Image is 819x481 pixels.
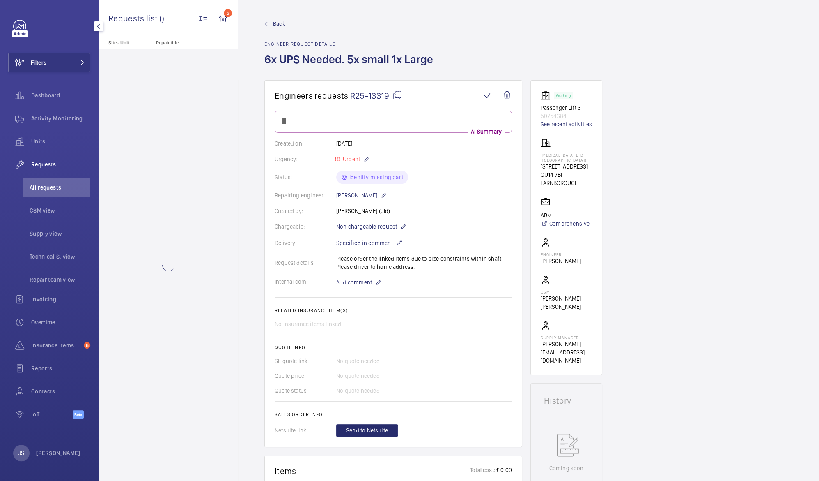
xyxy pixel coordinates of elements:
[541,340,592,365] p: [PERSON_NAME][EMAIL_ADDRESS][DOMAIN_NAME]
[31,295,90,303] span: Invoicing
[84,342,90,349] span: 5
[31,364,90,372] span: Reports
[541,104,592,112] p: Passenger Lift 3
[541,153,592,162] p: [MEDICAL_DATA] Ltd ([GEOGRAPHIC_DATA])
[541,252,581,257] p: Engineer
[549,464,583,472] p: Coming soon
[541,162,592,171] p: [STREET_ADDRESS]
[336,278,372,287] span: Add comment
[30,275,90,284] span: Repair team view
[273,20,285,28] span: Back
[544,397,589,405] h1: History
[31,160,90,169] span: Requests
[350,90,402,101] span: R25-13319
[31,137,90,146] span: Units
[8,53,90,72] button: Filters
[36,449,80,457] p: [PERSON_NAME]
[31,91,90,99] span: Dashboard
[99,40,153,46] p: Site - Unit
[73,410,84,419] span: Beta
[264,52,438,80] h1: 6x UPS Needed. 5x small 1x Large
[336,238,403,248] p: Specified in comment
[30,229,90,238] span: Supply view
[275,412,512,417] h2: Sales order info
[541,294,592,311] p: [PERSON_NAME] [PERSON_NAME]
[341,156,360,162] span: Urgent
[18,449,24,457] p: JS
[336,424,398,437] button: Send to Netsuite
[541,171,592,187] p: GU14 7BF FARNBOROUGH
[541,90,554,100] img: elevator.svg
[31,341,80,349] span: Insurance items
[541,112,592,120] p: 50754684
[556,94,571,97] p: Working
[264,41,438,47] h2: Engineer request details
[31,318,90,326] span: Overtime
[336,190,387,200] p: [PERSON_NAME]
[541,257,581,265] p: [PERSON_NAME]
[108,13,159,23] span: Requests list
[541,335,592,340] p: Supply manager
[496,466,512,476] p: £ 0.00
[156,40,210,46] p: Repair title
[30,252,90,261] span: Technical S. view
[31,58,46,67] span: Filters
[275,466,296,476] h1: Items
[468,127,505,136] p: AI Summary
[30,206,90,215] span: CSM view
[30,183,90,192] span: All requests
[31,387,90,395] span: Contacts
[336,222,397,231] span: Non chargeable request
[541,120,592,128] a: See recent activities
[541,220,590,228] a: Comprehensive
[470,466,496,476] p: Total cost:
[31,114,90,123] span: Activity Monitoring
[275,345,512,350] h2: Quote info
[541,289,592,294] p: CSM
[31,410,73,419] span: IoT
[275,308,512,313] h2: Related insurance item(s)
[275,90,349,101] span: Engineers requests
[541,211,590,220] p: ABM
[346,426,388,435] span: Send to Netsuite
